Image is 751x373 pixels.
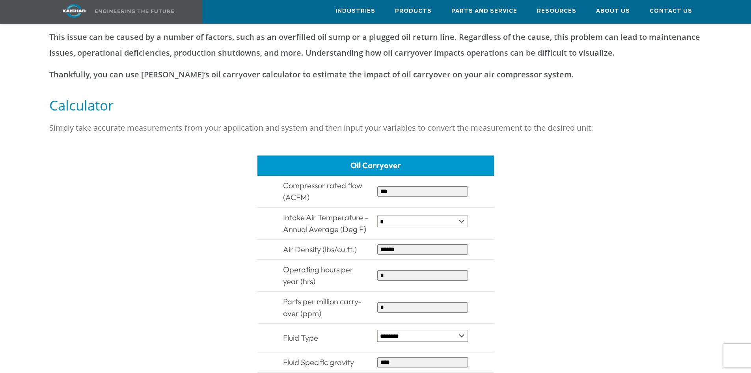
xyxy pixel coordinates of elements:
[45,4,104,18] img: kaishan logo
[335,7,375,16] span: Industries
[451,7,517,16] span: Parts and Service
[650,7,692,16] span: Contact Us
[95,9,174,13] img: Engineering the future
[49,96,702,114] h5: Calculator
[283,333,318,343] span: Fluid Type
[395,7,432,16] span: Products
[283,264,353,286] span: Operating hours per year (hrs)
[283,180,362,202] span: Compressor rated flow (ACFM)
[596,0,630,22] a: About Us
[283,296,362,318] span: Parts per million carry-over (ppm)
[283,244,357,254] span: Air Density (lbs/cu.ft.)
[650,0,692,22] a: Contact Us
[283,212,368,234] span: Intake Air Temperature - Annual Average (Deg F)
[537,7,576,16] span: Resources
[335,0,375,22] a: Industries
[395,0,432,22] a: Products
[49,29,702,61] p: This issue can be caused by a number of factors, such as an overfilled oil sump or a plugged oil ...
[350,160,401,170] span: Oil Carryover
[49,120,702,136] p: Simply take accurate measurements from your application and system and then input your variables ...
[596,7,630,16] span: About Us
[451,0,517,22] a: Parts and Service
[283,357,354,367] span: Fluid Specific gravity
[49,67,702,82] p: Thankfully, you can use [PERSON_NAME]’s oil carryover calculator to estimate the impact of oil ca...
[537,0,576,22] a: Resources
